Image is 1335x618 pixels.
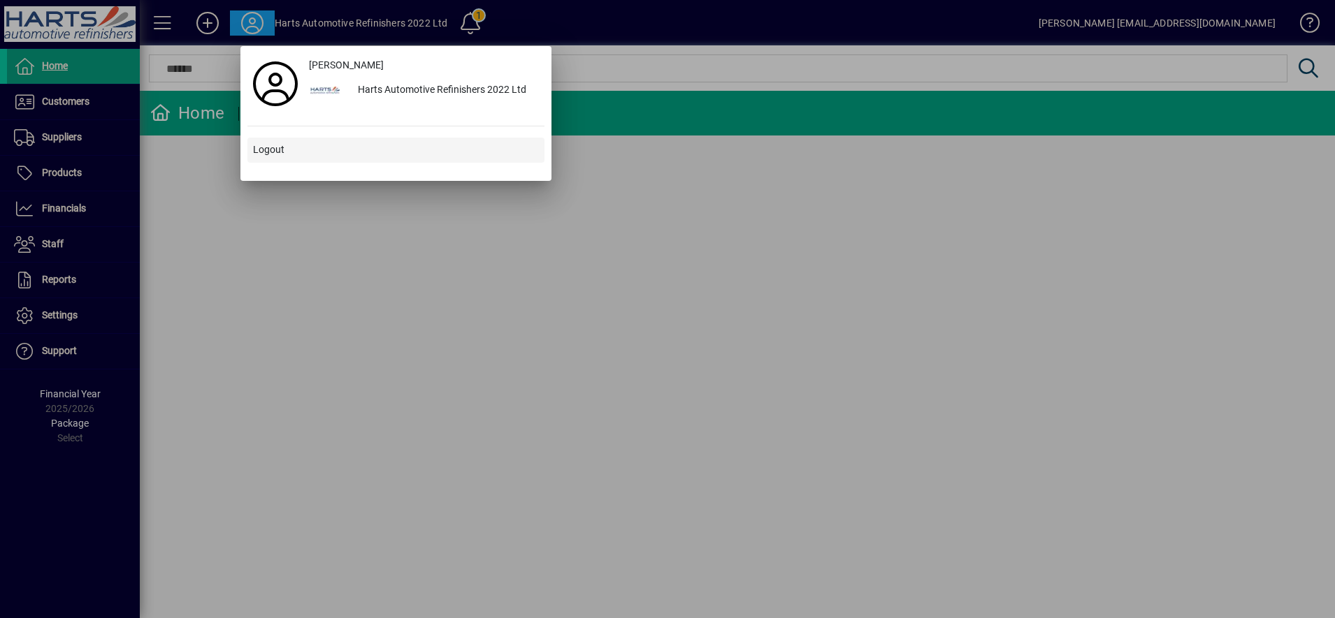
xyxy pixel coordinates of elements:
div: Harts Automotive Refinishers 2022 Ltd [347,78,544,103]
span: [PERSON_NAME] [309,58,384,73]
a: [PERSON_NAME] [303,53,544,78]
a: Profile [247,71,303,96]
span: Logout [253,142,284,157]
button: Logout [247,138,544,163]
button: Harts Automotive Refinishers 2022 Ltd [303,78,544,103]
